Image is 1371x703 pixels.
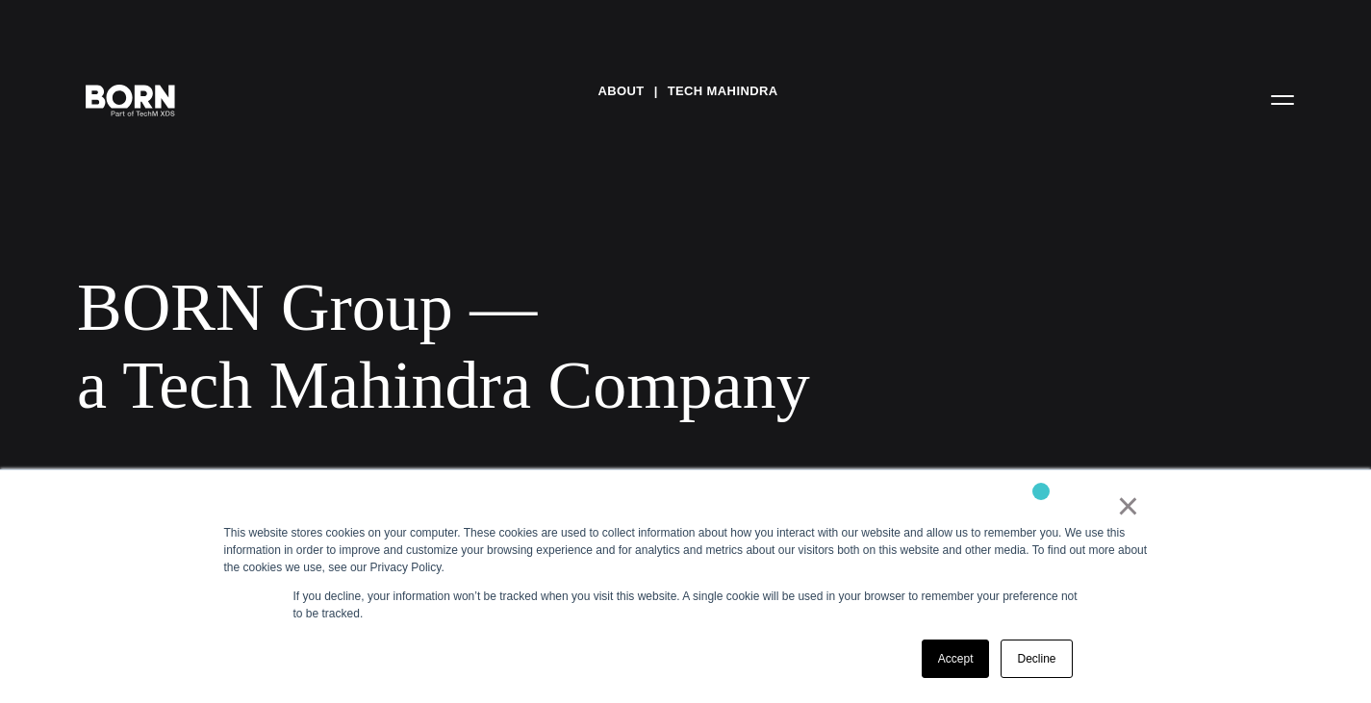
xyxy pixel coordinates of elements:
a: Decline [1001,640,1072,678]
a: × [1117,497,1140,515]
a: Tech Mahindra [668,77,778,106]
a: About [597,77,644,106]
a: Accept [922,640,990,678]
p: If you decline, your information won’t be tracked when you visit this website. A single cookie wi... [293,588,1079,622]
button: Open [1259,79,1306,119]
div: BORN Group — a Tech Mahindra Company [77,268,1174,425]
div: This website stores cookies on your computer. These cookies are used to collect information about... [224,524,1148,576]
